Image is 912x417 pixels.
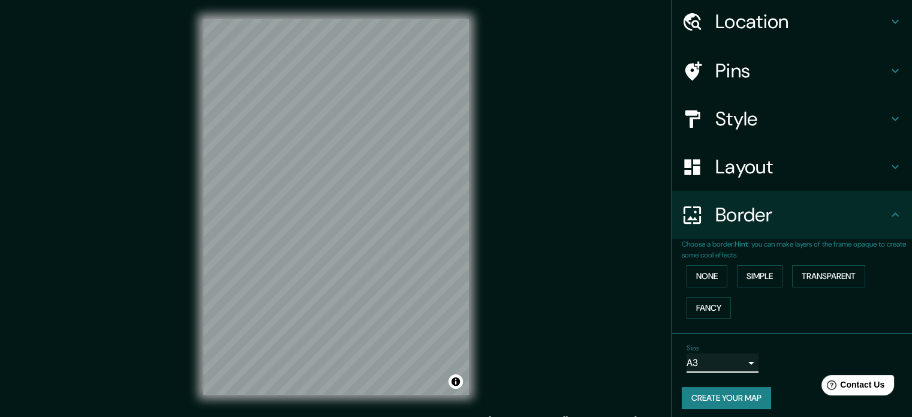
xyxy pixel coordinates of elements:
[687,297,731,319] button: Fancy
[737,265,782,287] button: Simple
[203,19,469,395] canvas: Map
[682,239,912,260] p: Choose a border. : you can make layers of the frame opaque to create some cool effects.
[715,107,888,131] h4: Style
[805,370,899,404] iframe: Help widget launcher
[715,155,888,179] h4: Layout
[682,387,771,409] button: Create your map
[672,47,912,95] div: Pins
[449,374,463,389] button: Toggle attribution
[715,203,888,227] h4: Border
[687,353,759,373] div: A3
[672,95,912,143] div: Style
[735,239,748,249] b: Hint
[715,59,888,83] h4: Pins
[672,143,912,191] div: Layout
[672,191,912,239] div: Border
[687,265,727,287] button: None
[715,10,888,34] h4: Location
[687,343,699,353] label: Size
[792,265,865,287] button: Transparent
